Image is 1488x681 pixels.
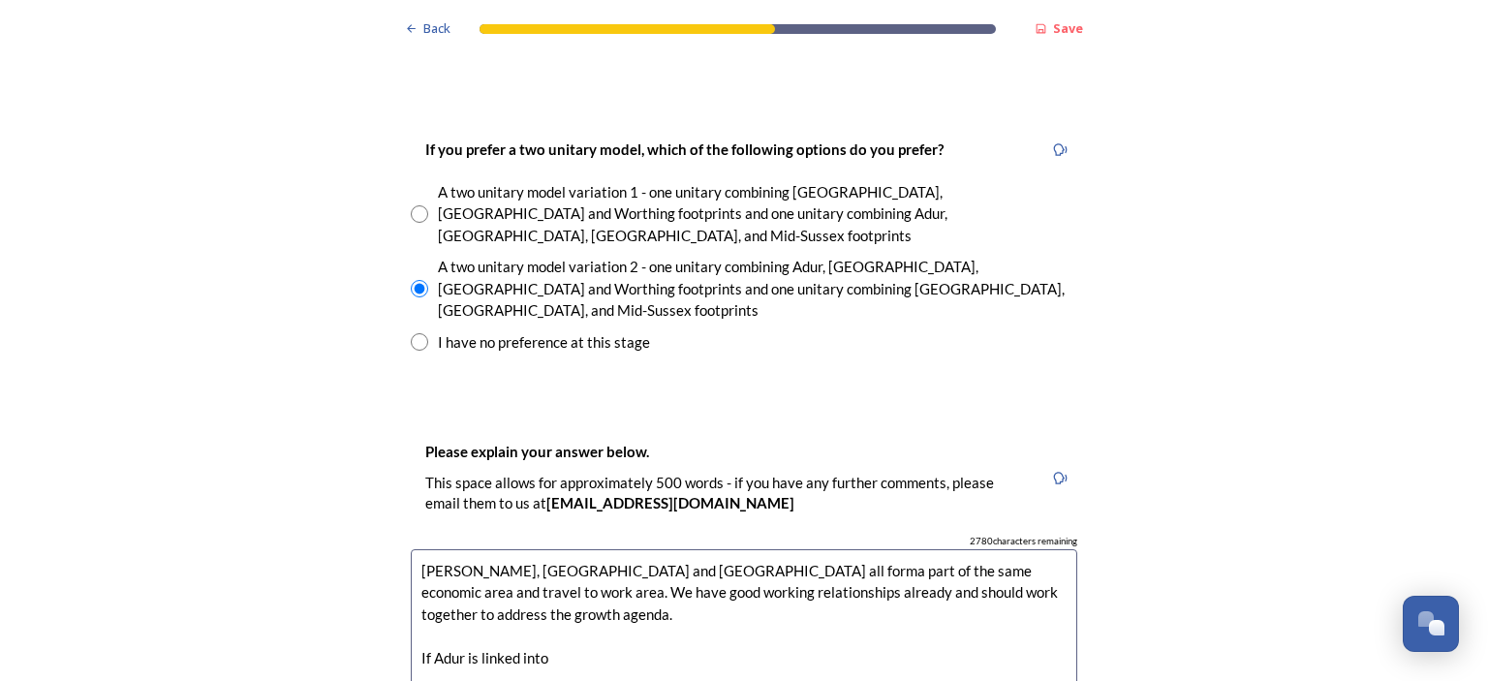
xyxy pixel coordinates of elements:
strong: Please explain your answer below. [425,443,649,460]
button: Open Chat [1403,596,1459,652]
div: A two unitary model variation 2 - one unitary combining Adur, [GEOGRAPHIC_DATA], [GEOGRAPHIC_DATA... [438,256,1077,322]
strong: Save [1053,19,1083,37]
strong: [EMAIL_ADDRESS][DOMAIN_NAME] [546,494,794,511]
div: I have no preference at this stage [438,331,650,354]
span: 2780 characters remaining [970,535,1077,548]
span: Back [423,19,450,38]
strong: If you prefer a two unitary model, which of the following options do you prefer? [425,140,944,158]
p: This space allows for approximately 500 words - if you have any further comments, please email th... [425,473,1028,514]
div: A two unitary model variation 1 - one unitary combining [GEOGRAPHIC_DATA], [GEOGRAPHIC_DATA] and ... [438,181,1077,247]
